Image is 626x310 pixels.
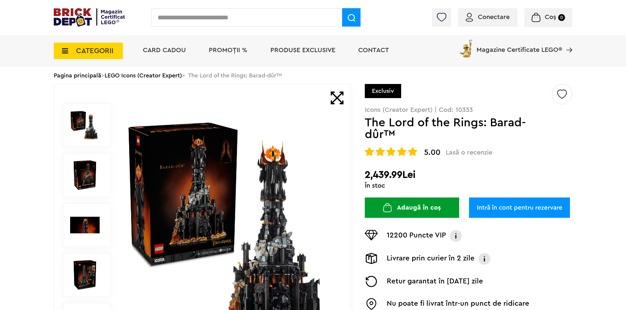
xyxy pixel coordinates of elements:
img: Evaluare cu stele [397,147,406,156]
span: Magazine Certificate LEGO® [477,38,562,53]
span: Coș [545,14,556,20]
img: Livrare [365,253,378,264]
a: Magazine Certificate LEGO® [562,38,572,45]
img: Evaluare cu stele [408,147,417,156]
a: Pagina principală [54,72,101,78]
a: Card Cadou [143,47,186,53]
h1: The Lord of the Rings: Barad-dûr™ [365,117,551,140]
img: Seturi Lego The Lord of the Rings: Barad-dûr™ [70,260,100,290]
img: Returnare [365,276,378,287]
span: Conectare [478,14,510,20]
a: Intră în cont pentru rezervare [469,197,570,218]
div: În stoc [365,182,572,189]
a: Produse exclusive [270,47,335,53]
button: Adaugă în coș [365,197,459,218]
small: 0 [558,14,565,21]
p: 12200 Puncte VIP [387,230,446,242]
img: Evaluare cu stele [376,147,385,156]
img: Easybox [365,298,378,310]
img: Info livrare prin curier [478,253,491,265]
h2: 2,439.99Lei [365,169,572,181]
img: The Lord of the Rings: Barad-dûr™ [70,111,100,140]
img: Info VIP [449,230,462,242]
a: LEGO Icons (Creator Expert) [105,72,182,78]
div: > > The Lord of the Rings: Barad-dûr™ [54,67,572,84]
a: Conectare [466,14,510,20]
span: Lasă o recenzie [446,149,492,156]
p: Retur garantat în [DATE] zile [387,276,483,287]
img: Evaluare cu stele [386,147,396,156]
img: Evaluare cu stele [365,147,374,156]
p: Livrare prin curier în 2 zile [387,253,475,265]
a: PROMOȚII % [209,47,247,53]
p: Icons (Creator Expert) | Cod: 10333 [365,107,572,113]
span: 5.00 [424,149,440,156]
img: The Lord of the Rings: Barad-dûr™ LEGO 10333 [70,210,100,240]
a: Contact [358,47,389,53]
p: Nu poate fi livrat într-un punct de ridicare [387,298,529,310]
img: The Lord of the Rings: Barad-dûr™ [70,160,100,190]
span: CATEGORII [76,47,113,54]
div: Exclusiv [365,84,401,98]
img: Puncte VIP [365,230,378,240]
